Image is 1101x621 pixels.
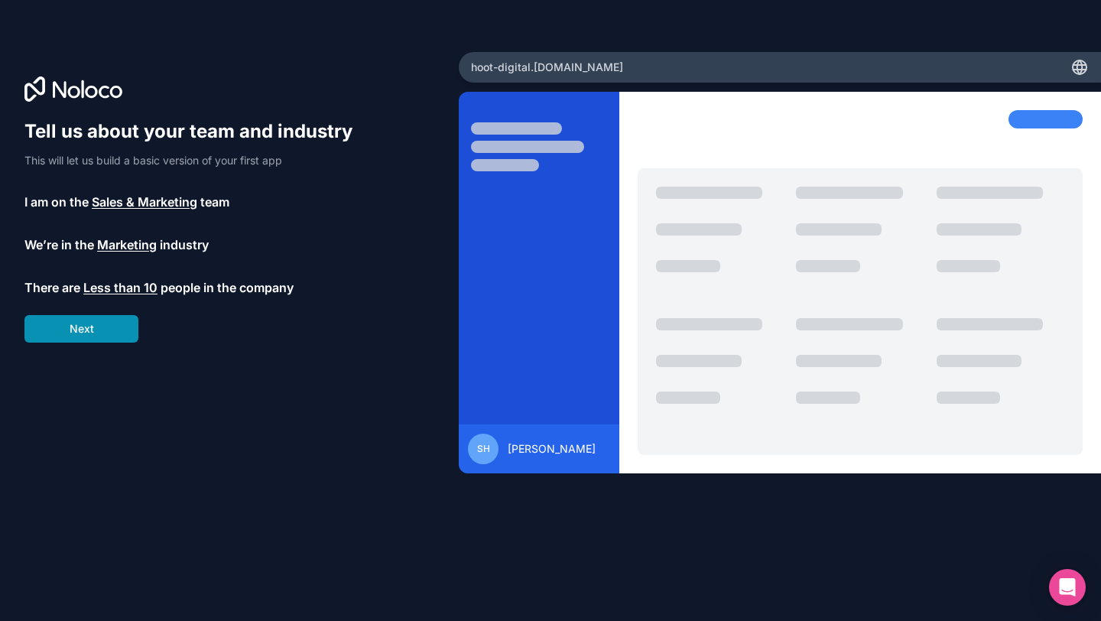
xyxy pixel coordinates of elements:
[24,119,367,144] h1: Tell us about your team and industry
[92,193,197,211] span: Sales & Marketing
[1049,569,1086,606] div: Open Intercom Messenger
[471,60,623,75] span: hoot-digital .[DOMAIN_NAME]
[24,278,80,297] span: There are
[160,236,209,254] span: industry
[24,236,94,254] span: We’re in the
[24,315,138,343] button: Next
[508,441,596,457] span: [PERSON_NAME]
[161,278,294,297] span: people in the company
[83,278,158,297] span: Less than 10
[200,193,229,211] span: team
[477,443,490,455] span: SH
[24,153,367,168] p: This will let us build a basic version of your first app
[24,193,89,211] span: I am on the
[97,236,157,254] span: Marketing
